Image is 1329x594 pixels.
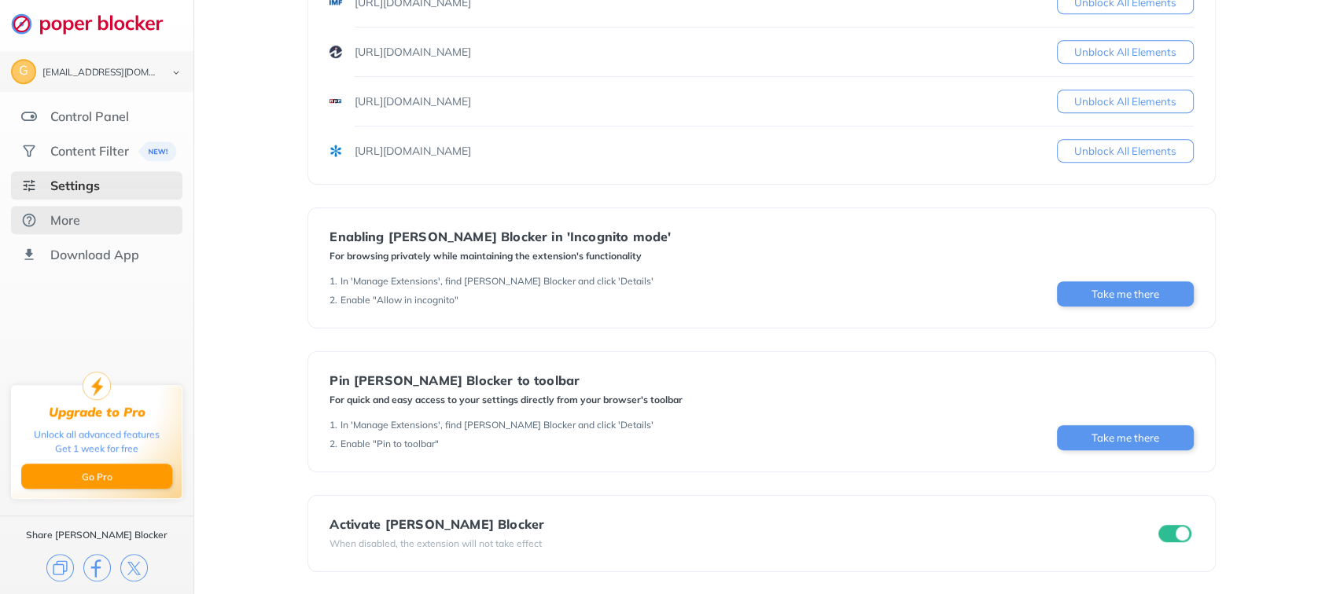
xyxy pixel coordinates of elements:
[21,178,37,193] img: settings-selected.svg
[50,247,139,262] div: Download App
[21,108,37,124] img: features.svg
[46,554,74,581] img: copy.svg
[329,294,337,306] div: 2 .
[329,394,683,406] div: For quick and easy access to your settings directly from your browser's toolbar
[329,419,337,431] div: 1 .
[355,44,471,60] div: [URL][DOMAIN_NAME]
[1057,90,1194,113] button: Unblock All Elements
[355,93,471,109] div: [URL][DOMAIN_NAME]
[329,438,337,450] div: 2 .
[50,108,129,124] div: Control Panel
[167,64,186,81] img: chevron-bottom-black.svg
[329,95,342,108] img: favicons
[355,143,471,159] div: [URL][DOMAIN_NAME]
[26,529,168,541] div: Share [PERSON_NAME] Blocker
[329,229,671,244] div: Enabling [PERSON_NAME] Blocker in 'Incognito mode'
[329,517,544,531] div: Activate [PERSON_NAME] Blocker
[83,554,111,581] img: facebook.svg
[1057,40,1194,64] button: Unblock All Elements
[1057,281,1194,306] button: Take me there
[49,405,145,420] div: Upgrade to Pro
[50,178,100,193] div: Settings
[11,13,180,35] img: logo-webpage.svg
[341,438,439,450] div: Enable "Pin to toolbar"
[120,554,148,581] img: x.svg
[329,373,683,387] div: Pin [PERSON_NAME] Blocker to toolbar
[50,212,80,228] div: More
[42,68,159,79] div: gavinmhall42@gmail.com
[341,275,653,288] div: In 'Manage Extensions', find [PERSON_NAME] Blocker and click 'Details'
[329,537,544,550] div: When disabled, the extension will not take effect
[329,145,342,157] img: favicons
[1057,139,1194,163] button: Unblock All Elements
[341,419,653,431] div: In 'Manage Extensions', find [PERSON_NAME] Blocker and click 'Details'
[329,275,337,288] div: 1 .
[21,464,172,489] button: Go Pro
[329,46,342,58] img: favicons
[50,143,129,159] div: Content Filter
[341,294,458,306] div: Enable "Allow in incognito"
[329,250,671,262] div: For browsing privately while maintaining the extension's functionality
[21,212,37,228] img: about.svg
[34,427,160,442] div: Unlock all advanced features
[1057,425,1194,450] button: Take me there
[135,141,174,161] img: menuBanner.svg
[21,247,37,262] img: download-app.svg
[21,143,37,159] img: social.svg
[55,442,138,456] div: Get 1 week for free
[83,372,111,400] img: upgrade-to-pro.svg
